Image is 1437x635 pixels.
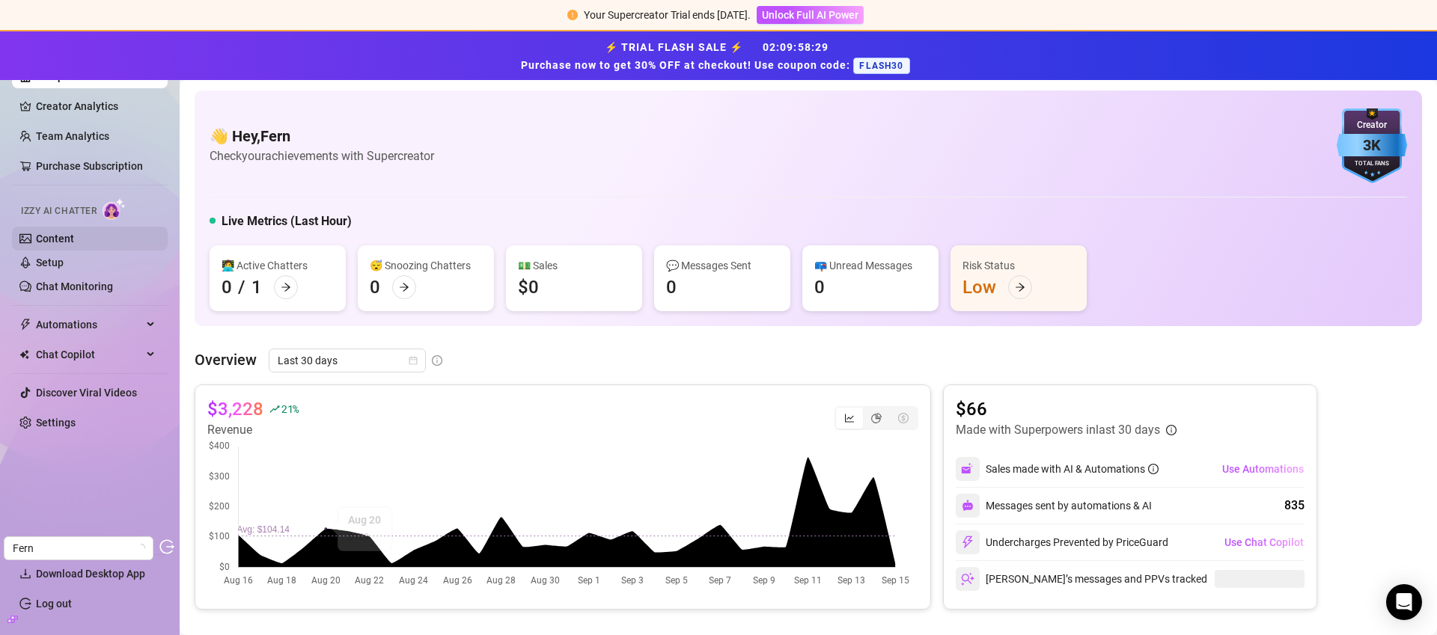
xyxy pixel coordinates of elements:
span: Download Desktop App [36,568,145,580]
div: 1 [251,275,262,299]
div: 0 [814,275,825,299]
div: 0 [222,275,232,299]
div: 😴 Snoozing Chatters [370,257,482,274]
article: $66 [956,397,1177,421]
span: arrow-right [1015,282,1025,292]
a: Log out [36,598,72,610]
span: 21 % [281,402,299,416]
a: Settings [36,417,76,429]
span: exclamation-circle [567,10,578,20]
strong: Purchase now to get 30% OFF at checkout! Use coupon code: [521,59,853,71]
a: Team Analytics [36,130,109,142]
div: 💵 Sales [518,257,630,274]
h4: 👋 Hey, Fern [210,126,434,147]
div: Sales made with AI & Automations [986,461,1159,477]
span: arrow-right [399,282,409,292]
img: blue-badge-DgoSNQY1.svg [1337,108,1407,183]
span: 02 : 09 : 58 : 29 [763,41,829,53]
button: Unlock Full AI Power [757,6,864,24]
span: calendar [409,356,418,365]
img: svg%3e [962,500,974,512]
span: build [7,614,18,625]
article: Overview [195,349,257,371]
div: 💬 Messages Sent [666,257,778,274]
div: Total Fans [1337,159,1407,169]
a: Chat Monitoring [36,280,113,292]
img: AI Chatter [103,198,126,220]
div: Creator [1337,118,1407,132]
a: Setup [36,70,64,82]
span: Use Chat Copilot [1224,536,1304,548]
img: Chat Copilot [19,349,29,360]
a: Setup [36,257,64,269]
article: Check your achievements with Supercreator [210,147,434,165]
span: info-circle [432,355,442,366]
a: Purchase Subscription [36,154,156,178]
div: 835 [1284,497,1305,515]
span: logout [159,539,174,554]
span: arrow-right [281,282,291,292]
span: info-circle [1148,464,1159,474]
span: dollar-circle [898,413,909,423]
span: loading [136,544,145,553]
span: Unlock Full AI Power [762,9,858,21]
button: Use Automations [1221,457,1305,481]
span: rise [269,404,280,414]
span: Use Automations [1222,463,1304,475]
span: line-chart [844,413,855,423]
div: Messages sent by automations & AI [956,494,1152,518]
a: Unlock Full AI Power [757,9,864,21]
div: 3K [1337,134,1407,157]
div: $0 [518,275,539,299]
span: Izzy AI Chatter [21,204,97,218]
div: 0 [666,275,677,299]
img: svg%3e [961,536,974,549]
h5: Live Metrics (Last Hour) [222,212,352,230]
span: thunderbolt [19,319,31,331]
div: 📪 Unread Messages [814,257,927,274]
div: 0 [370,275,380,299]
a: Discover Viral Videos [36,387,137,399]
strong: ⚡ TRIAL FLASH SALE ⚡ [521,41,915,71]
img: svg%3e [961,572,974,586]
div: [PERSON_NAME]’s messages and PPVs tracked [956,567,1207,591]
span: Automations [36,313,142,337]
span: Last 30 days [278,349,417,372]
span: Fern [13,537,144,559]
span: Your Supercreator Trial ends [DATE]. [584,9,751,21]
span: info-circle [1166,425,1177,435]
img: svg%3e [961,462,974,476]
div: Risk Status [962,257,1075,274]
article: Revenue [207,421,299,439]
span: pie-chart [871,413,882,423]
article: $3,228 [207,397,263,421]
article: Made with Superpowers in last 30 days [956,421,1160,439]
a: Creator Analytics [36,94,156,118]
button: Use Chat Copilot [1224,530,1305,554]
div: Open Intercom Messenger [1386,584,1422,620]
div: segmented control [835,406,918,430]
span: download [19,568,31,580]
span: FLASH30 [853,58,909,74]
a: Content [36,233,74,245]
span: Chat Copilot [36,343,142,366]
div: 👩‍💻 Active Chatters [222,257,334,274]
div: Undercharges Prevented by PriceGuard [956,530,1168,554]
